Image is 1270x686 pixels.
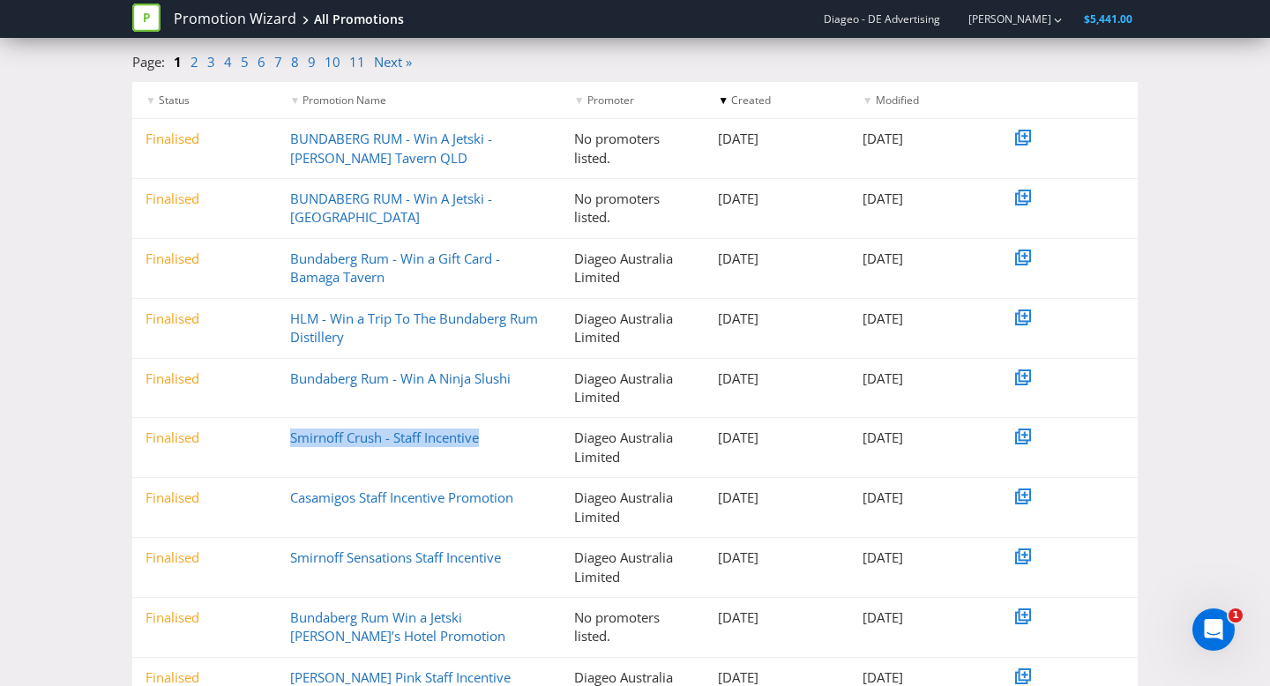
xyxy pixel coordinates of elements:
div: Finalised [132,190,277,208]
div: Diageo Australia Limited [561,250,706,287]
div: Diageo Australia Limited [561,309,706,347]
a: 3 [207,53,215,71]
div: Diageo Australia Limited [561,488,706,526]
span: Diageo - DE Advertising [824,11,940,26]
a: 6 [258,53,265,71]
span: ▼ [290,93,301,108]
div: [DATE] [849,190,994,208]
div: [DATE] [849,309,994,328]
span: ▼ [863,93,873,108]
div: All Promotions [314,11,404,28]
div: Finalised [132,250,277,268]
a: Promotion Wizard [174,9,296,29]
a: 9 [308,53,316,71]
a: 11 [349,53,365,71]
a: Bundaberg Rum - Win A Ninja Slushi [290,369,511,387]
a: Bundaberg Rum - Win a Gift Card - Bamaga Tavern [290,250,500,286]
div: [DATE] [705,190,849,208]
div: [DATE] [849,608,994,627]
a: Bundaberg Rum Win a Jetski [PERSON_NAME]’s Hotel Promotion [290,608,505,645]
iframe: Intercom live chat [1192,608,1235,651]
div: [DATE] [849,369,994,388]
div: [DATE] [705,309,849,328]
span: ▼ [146,93,156,108]
a: Casamigos Staff Incentive Promotion [290,488,513,506]
div: [DATE] [849,548,994,567]
a: HLM - Win a Trip To The Bundaberg Rum Distillery [290,309,538,346]
a: 5 [241,53,249,71]
a: 10 [325,53,340,71]
div: Diageo Australia Limited [561,429,706,466]
div: [DATE] [705,488,849,507]
a: Next » [374,53,412,71]
div: [DATE] [705,548,849,567]
div: [DATE] [849,250,994,268]
div: [DATE] [705,250,849,268]
span: ▼ [718,93,728,108]
a: 1 [174,53,182,71]
div: Finalised [132,429,277,447]
div: Finalised [132,548,277,567]
div: Finalised [132,608,277,627]
a: 2 [190,53,198,71]
span: Promoter [587,93,634,108]
div: Finalised [132,309,277,328]
div: Finalised [132,369,277,388]
a: 7 [274,53,282,71]
div: Diageo Australia Limited [561,548,706,586]
span: Status [159,93,190,108]
a: 8 [291,53,299,71]
div: [DATE] [705,608,849,627]
span: $5,441.00 [1084,11,1132,26]
a: [PERSON_NAME] Pink Staff Incentive [290,668,511,686]
div: [DATE] [849,429,994,447]
span: Page: [132,53,165,71]
a: Smirnoff Crush - Staff Incentive [290,429,479,446]
div: Finalised [132,130,277,148]
a: BUNDABERG RUM - Win A Jetski - [GEOGRAPHIC_DATA] [290,190,492,226]
a: Smirnoff Sensations Staff Incentive [290,548,501,566]
div: [DATE] [705,429,849,447]
div: [DATE] [849,488,994,507]
a: BUNDABERG RUM - Win A Jetski - [PERSON_NAME] Tavern QLD [290,130,492,166]
span: Created [731,93,771,108]
div: No promoters listed. [561,130,706,168]
a: 4 [224,53,232,71]
span: ▼ [574,93,585,108]
div: Finalised [132,488,277,507]
span: Promotion Name [303,93,386,108]
div: No promoters listed. [561,190,706,227]
div: Diageo Australia Limited [561,369,706,407]
div: [DATE] [705,369,849,388]
div: [DATE] [849,130,994,148]
a: [PERSON_NAME] [951,11,1051,26]
div: [DATE] [705,130,849,148]
span: Modified [876,93,919,108]
div: No promoters listed. [561,608,706,646]
span: 1 [1229,608,1243,623]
